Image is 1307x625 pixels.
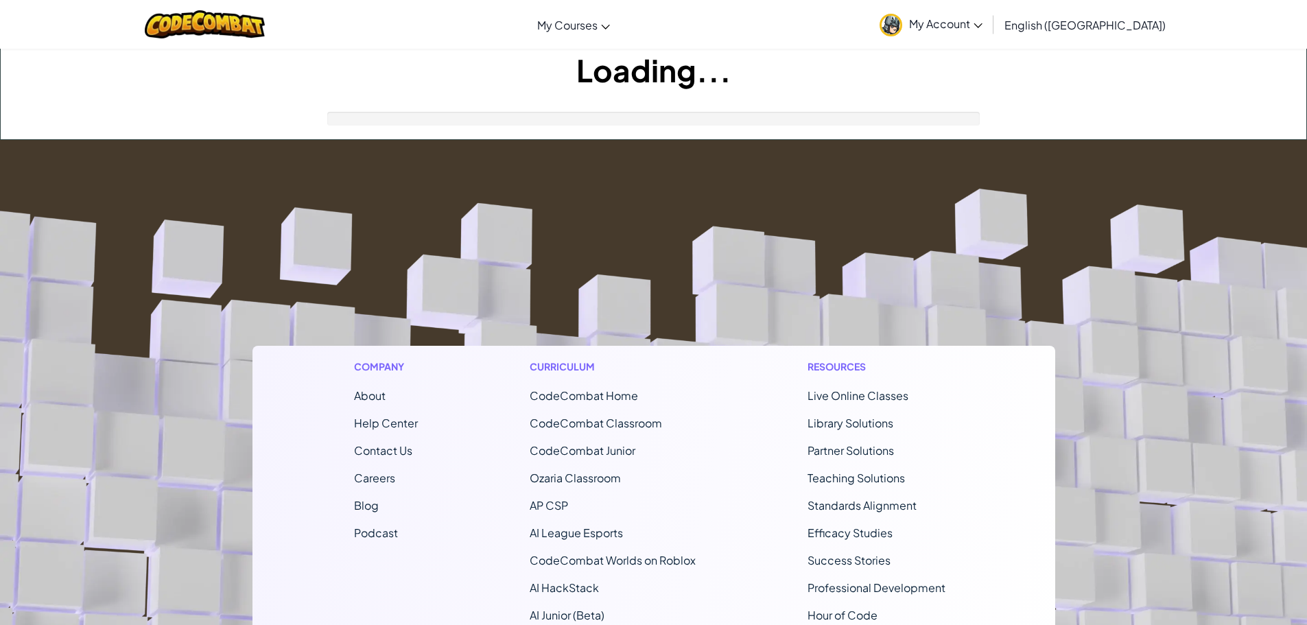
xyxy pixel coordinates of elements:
[808,388,908,403] a: Live Online Classes
[530,498,568,512] a: AP CSP
[530,359,696,374] h1: Curriculum
[354,526,398,540] a: Podcast
[530,580,599,595] a: AI HackStack
[354,498,379,512] a: Blog
[530,608,604,622] a: AI Junior (Beta)
[808,526,893,540] a: Efficacy Studies
[530,416,662,430] a: CodeCombat Classroom
[808,471,905,485] a: Teaching Solutions
[530,553,696,567] a: CodeCombat Worlds on Roblox
[808,498,917,512] a: Standards Alignment
[808,580,945,595] a: Professional Development
[808,359,954,374] h1: Resources
[808,416,893,430] a: Library Solutions
[354,359,418,374] h1: Company
[1004,18,1166,32] span: English ([GEOGRAPHIC_DATA])
[1,49,1306,91] h1: Loading...
[354,471,395,485] a: Careers
[530,471,621,485] a: Ozaria Classroom
[530,443,635,458] a: CodeCombat Junior
[998,6,1173,43] a: English ([GEOGRAPHIC_DATA])
[808,553,891,567] a: Success Stories
[145,10,265,38] img: CodeCombat logo
[537,18,598,32] span: My Courses
[808,608,878,622] a: Hour of Code
[530,526,623,540] a: AI League Esports
[354,416,418,430] a: Help Center
[354,388,386,403] a: About
[354,443,412,458] span: Contact Us
[909,16,982,31] span: My Account
[530,6,617,43] a: My Courses
[880,14,902,36] img: avatar
[530,388,638,403] span: CodeCombat Home
[808,443,894,458] a: Partner Solutions
[873,3,989,46] a: My Account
